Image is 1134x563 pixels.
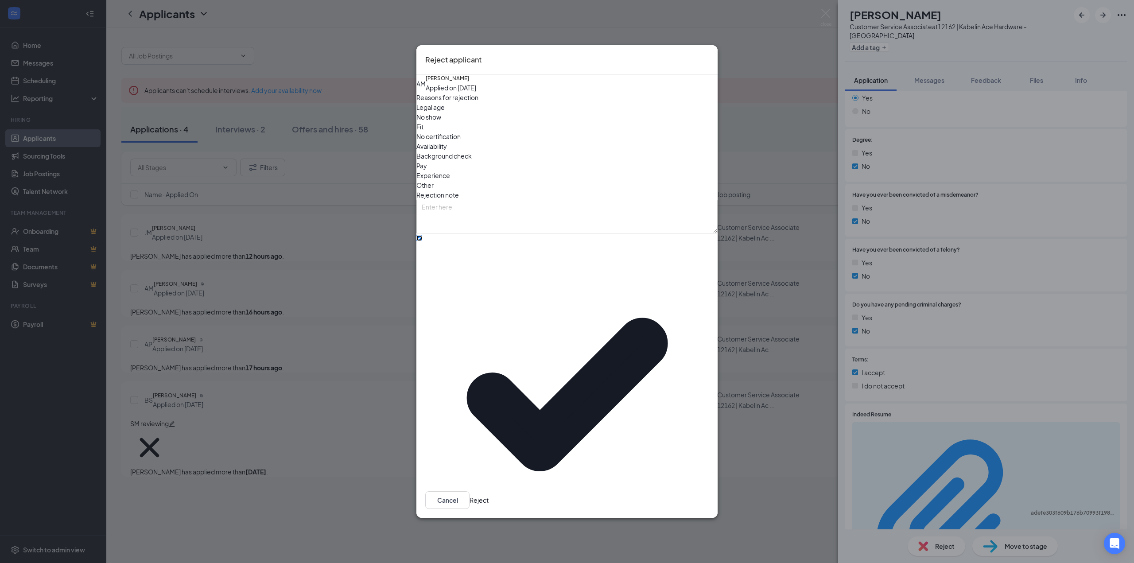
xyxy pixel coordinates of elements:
[416,93,478,101] span: Reasons for rejection
[470,491,489,509] button: Reject
[416,112,441,122] span: No show
[416,191,459,199] span: Rejection note
[416,161,427,171] span: Pay
[416,171,450,180] span: Experience
[1104,533,1125,554] div: Open Intercom Messenger
[425,491,470,509] button: Cancel
[426,74,469,82] h5: [PERSON_NAME]
[416,244,718,545] svg: Checkmark
[416,122,423,132] span: Fit
[416,151,472,161] span: Background check
[425,54,482,66] h3: Reject applicant
[416,141,447,151] span: Availability
[416,132,461,141] span: No certification
[416,79,426,89] div: AM
[416,102,445,112] span: Legal age
[416,180,434,190] span: Other
[426,83,476,93] div: Applied on [DATE]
